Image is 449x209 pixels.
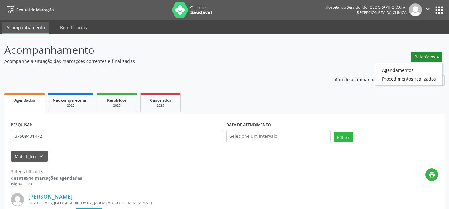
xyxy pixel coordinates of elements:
[326,5,407,10] div: Hospital do Servidor do [GEOGRAPHIC_DATA]
[428,171,435,178] i: print
[11,181,82,187] div: Página 1 de 1
[375,66,442,74] a: Agendamentos
[14,98,35,103] span: Agendados
[4,42,313,58] p: Acompanhamento
[56,22,91,33] a: Beneficiários
[150,98,171,103] span: Cancelados
[101,103,132,108] div: 2025
[2,22,49,34] a: Acompanhamento
[16,175,82,181] strong: 1918914 marcações agendadas
[425,168,438,181] button: print
[434,5,445,16] button: apps
[422,3,434,16] button: 
[226,120,271,130] label: DATA DE ATENDIMENTO
[11,120,32,130] label: PESQUISAR
[145,103,176,108] div: 2025
[38,153,45,160] i: keyboard_arrow_down
[375,63,443,86] ul: Relatórios
[409,3,422,16] img: img
[11,130,223,142] input: Nome, código do beneficiário ou CPF
[107,98,127,103] span: Resolvidos
[11,151,48,162] button: Mais filtroskeyboard_arrow_down
[11,175,82,181] div: de
[226,130,331,142] input: Selecione um intervalo
[11,193,24,206] img: img
[4,58,313,64] p: Acompanhe a situação das marcações correntes e finalizadas
[53,103,89,108] div: 2025
[335,75,390,83] p: Ano de acompanhamento
[53,98,89,103] span: Não compareceram
[411,52,442,62] button: Relatórios
[375,74,442,83] a: Procedimentos realizados
[4,5,54,15] a: Central de Marcação
[28,193,73,200] a: [PERSON_NAME]
[16,7,54,12] span: Central de Marcação
[28,200,345,206] div: [DATE], CASA, [GEOGRAPHIC_DATA], JABOATAO DOS GUARARAPES - PE
[334,132,353,142] button: Filtrar
[424,6,431,12] i: 
[11,168,82,175] div: 3 itens filtrados
[357,10,407,15] span: Recepcionista da clínica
